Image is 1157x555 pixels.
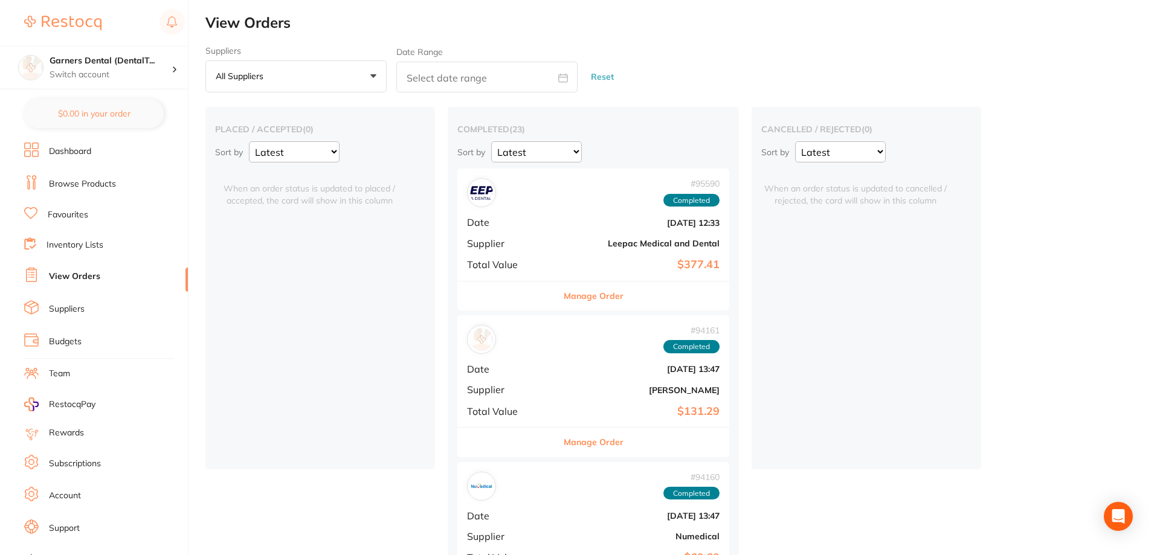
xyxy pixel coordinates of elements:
[558,364,720,374] b: [DATE] 13:47
[663,472,720,482] span: # 94160
[49,427,84,439] a: Rewards
[49,368,70,380] a: Team
[49,399,95,411] span: RestocqPay
[24,397,95,411] a: RestocqPay
[558,531,720,541] b: Numedical
[467,406,548,417] span: Total Value
[49,178,116,190] a: Browse Products
[396,47,443,57] label: Date Range
[558,405,720,418] b: $131.29
[24,397,39,411] img: RestocqPay
[1104,502,1133,531] div: Open Intercom Messenger
[49,271,100,283] a: View Orders
[761,168,950,207] span: When an order status is updated to cancelled / rejected, the card will show in this column
[396,62,578,92] input: Select date range
[49,490,81,502] a: Account
[19,56,43,80] img: Garners Dental (DentalTown 5)
[467,238,548,249] span: Supplier
[457,147,485,158] p: Sort by
[457,124,729,135] h2: completed ( 23 )
[49,522,80,534] a: Support
[587,61,617,93] button: Reset
[761,147,789,158] p: Sort by
[470,181,493,204] img: Leepac Medical and Dental
[50,69,172,81] p: Switch account
[558,258,720,271] b: $377.41
[467,217,548,228] span: Date
[467,364,548,374] span: Date
[470,475,493,498] img: Numedical
[558,218,720,228] b: [DATE] 12:33
[47,239,103,251] a: Inventory Lists
[467,259,548,270] span: Total Value
[49,146,91,158] a: Dashboard
[663,179,720,188] span: # 95590
[48,209,88,221] a: Favourites
[205,60,387,93] button: All suppliers
[558,239,720,248] b: Leepac Medical and Dental
[49,336,82,348] a: Budgets
[24,9,102,37] a: Restocq Logo
[215,147,243,158] p: Sort by
[467,384,548,395] span: Supplier
[215,168,404,207] span: When an order status is updated to placed / accepted, the card will show in this column
[215,124,425,135] h2: placed / accepted ( 0 )
[205,46,387,56] label: Suppliers
[24,99,164,128] button: $0.00 in your order
[216,71,268,82] p: All suppliers
[564,281,624,310] button: Manage Order
[663,487,720,500] span: Completed
[558,511,720,521] b: [DATE] 13:47
[558,385,720,395] b: [PERSON_NAME]
[467,531,548,542] span: Supplier
[470,328,493,351] img: Adam Dental
[564,428,624,457] button: Manage Order
[663,326,720,335] span: # 94161
[663,340,720,353] span: Completed
[50,55,172,67] h4: Garners Dental (DentalTown 5)
[761,124,972,135] h2: cancelled / rejected ( 0 )
[467,510,548,521] span: Date
[24,16,102,30] img: Restocq Logo
[663,194,720,207] span: Completed
[205,14,1157,31] h2: View Orders
[49,458,101,470] a: Subscriptions
[49,303,85,315] a: Suppliers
